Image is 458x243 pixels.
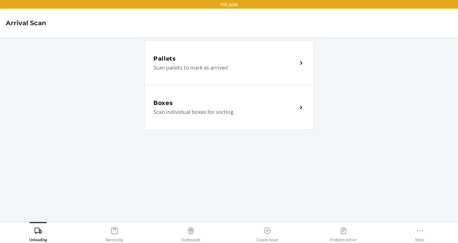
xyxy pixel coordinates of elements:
div: Unloading [29,224,47,242]
h4: Arrival Scan [6,18,46,28]
button: Problem Solver [305,222,382,242]
h5: Pallets [153,54,176,63]
button: Outbounds [153,222,229,242]
p: Scan pallets to mark as arrived [153,63,291,72]
div: More [415,224,425,242]
p: Scan individual boxes for sorting [153,107,291,116]
h5: Boxes [153,99,173,107]
button: Receiving [76,222,153,242]
a: PalletsScan pallets to mark as arrived [144,40,314,85]
div: Problem Solver [330,224,357,242]
a: BoxesScan individual boxes for sorting [144,85,314,130]
button: More [382,222,458,242]
button: Create Issue [229,222,305,242]
div: Outbounds [181,224,201,242]
div: Receiving [106,224,123,242]
div: Create Issue [256,224,278,242]
p: TST_LOG [220,1,238,8]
